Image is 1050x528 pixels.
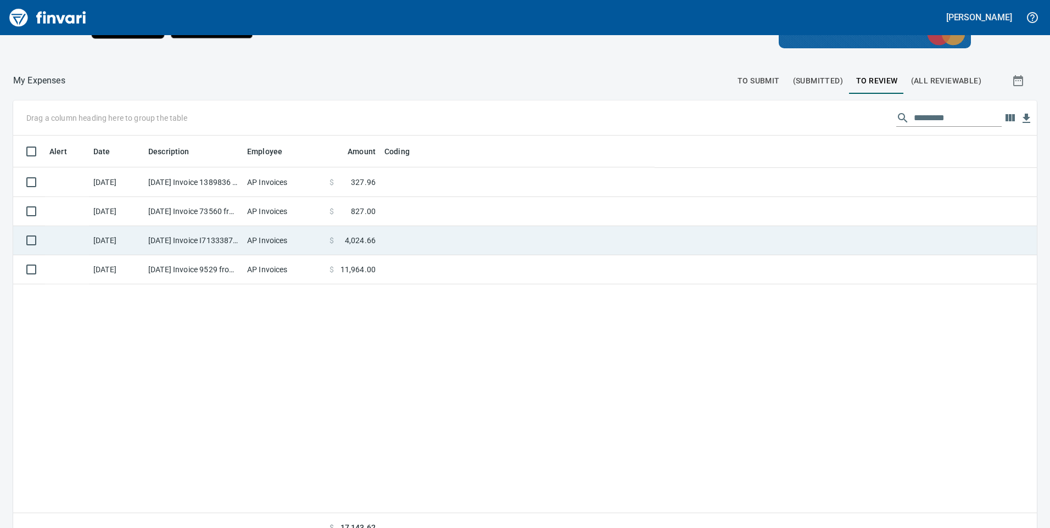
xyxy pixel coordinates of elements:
[329,177,334,188] span: $
[911,74,981,88] span: (All Reviewable)
[333,145,376,159] span: Amount
[329,264,334,275] span: $
[144,168,243,197] td: [DATE] Invoice 1389836 0925 from NW Natural (1-10730)
[1018,110,1035,127] button: Download table
[144,197,243,226] td: [DATE] Invoice 73560 from Columbia Precast Products, LLC (1-22007)
[943,9,1015,26] button: [PERSON_NAME]
[148,145,204,159] span: Description
[49,145,67,159] span: Alert
[49,145,81,159] span: Alert
[351,206,376,217] span: 827.00
[384,145,410,159] span: Coding
[89,168,144,197] td: [DATE]
[148,145,189,159] span: Description
[93,145,110,159] span: Date
[1002,68,1037,94] button: Show transactions within a particular date range
[243,197,325,226] td: AP Invoices
[329,235,334,246] span: $
[247,145,282,159] span: Employee
[738,74,780,88] span: To Submit
[243,255,325,284] td: AP Invoices
[384,145,424,159] span: Coding
[144,226,243,255] td: [DATE] Invoice I7133387 from [PERSON_NAME] Company Inc. (1-10431)
[345,235,376,246] span: 4,024.66
[856,74,898,88] span: To Review
[946,12,1012,23] h5: [PERSON_NAME]
[89,197,144,226] td: [DATE]
[340,264,376,275] span: 11,964.00
[144,255,243,284] td: [DATE] Invoice 9529 from TerraCalc Land Surveying Inc (1-23350)
[89,226,144,255] td: [DATE]
[793,74,843,88] span: (Submitted)
[26,113,187,123] p: Drag a column heading here to group the table
[13,74,65,87] nav: breadcrumb
[93,145,125,159] span: Date
[1002,110,1018,126] button: Choose columns to display
[13,74,65,87] p: My Expenses
[329,206,334,217] span: $
[351,177,376,188] span: 327.96
[247,145,297,159] span: Employee
[243,226,325,255] td: AP Invoices
[243,168,325,197] td: AP Invoices
[7,4,89,31] img: Finvari
[89,255,144,284] td: [DATE]
[348,145,376,159] span: Amount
